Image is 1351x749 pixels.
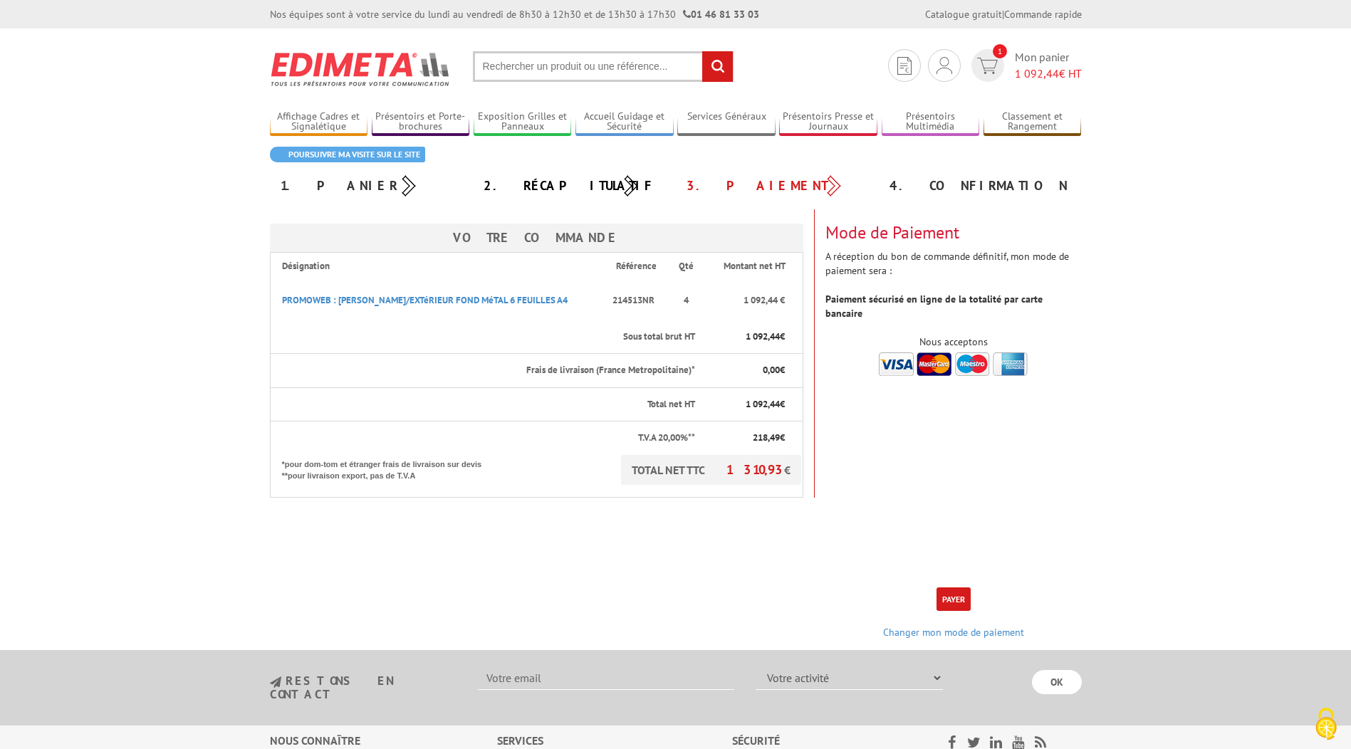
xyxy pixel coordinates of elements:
[746,330,780,342] span: 1 092,44
[270,224,803,252] h3: Votre Commande
[270,675,457,700] h3: restons en contact
[608,260,664,273] p: Référence
[1015,66,1059,80] span: 1 092,44
[977,58,998,74] img: devis rapide
[825,335,1082,349] div: Nous acceptons
[608,287,664,315] p: 214513NR
[937,57,952,74] img: devis rapide
[270,320,697,354] th: Sous total brut HT
[1004,8,1082,21] a: Commande rapide
[746,398,780,410] span: 1 092,44
[1015,66,1082,82] span: € HT
[1032,670,1082,694] input: OK
[708,330,785,344] p: €
[677,110,776,134] a: Services Généraux
[763,364,780,376] span: 0,00
[708,294,785,308] p: 1 092,44 €
[1301,701,1351,749] button: Cookies (fenêtre modale)
[1015,49,1082,82] span: Mon panier
[497,733,733,749] div: Services
[779,110,877,134] a: Présentoirs Presse et Journaux
[1308,706,1344,742] img: Cookies (fenêtre modale)
[993,44,1007,58] span: 1
[270,147,425,162] a: Poursuivre ma visite sur le site
[270,173,473,199] div: 1. Panier
[621,455,801,485] p: TOTAL NET TTC €
[879,352,1028,376] img: accepted.png
[270,733,497,749] div: Nous connaître
[708,260,801,273] p: Montant net HT
[282,455,496,481] p: *pour dom-tom et étranger frais de livraison sur devis **pour livraison export, pas de T.V.A
[478,666,734,690] input: Votre email
[270,676,281,688] img: newsletter.jpg
[282,260,595,273] p: Désignation
[677,260,695,273] p: Qté
[708,364,785,377] p: €
[925,8,1002,21] a: Catalogue gratuit
[879,173,1082,199] div: 4. Confirmation
[575,110,674,134] a: Accueil Guidage et Sécurité
[925,7,1082,21] div: |
[883,626,1024,639] a: Changer mon mode de paiement
[726,461,784,478] span: 1 310,93
[732,733,911,749] div: Sécurité
[270,110,368,134] a: Affichage Cadres et Signalétique
[473,51,734,82] input: Rechercher un produit ou une référence...
[937,587,971,611] button: Payer
[882,110,980,134] a: Présentoirs Multimédia
[702,51,733,82] input: rechercher
[708,431,785,445] p: €
[270,7,759,21] div: Nos équipes sont à votre service du lundi au vendredi de 8h30 à 12h30 et de 13h30 à 17h30
[984,110,1082,134] a: Classement et Rangement
[270,354,697,388] th: Frais de livraison (France Metropolitaine)*
[677,294,695,308] p: 4
[270,43,452,95] img: Edimeta
[474,110,572,134] a: Exposition Grilles et Panneaux
[282,294,568,306] a: PROMOWEB : [PERSON_NAME]/EXTéRIEUR FOND MéTAL 6 FEUILLES A4
[282,431,695,445] p: T.V.A 20,00%**
[708,398,785,412] p: €
[683,8,759,21] strong: 01 46 81 33 03
[372,110,470,134] a: Présentoirs et Porte-brochures
[270,387,697,421] th: Total net HT
[815,209,1092,639] div: A réception du bon de commande définitif, mon mode de paiement sera :
[825,293,1043,320] strong: Paiement sécurisé en ligne de la totalité par carte bancaire
[825,224,1082,242] h3: Mode de Paiement
[897,57,912,75] img: devis rapide
[676,173,879,199] div: 3. Paiement
[484,177,654,194] a: 2. Récapitulatif
[968,49,1082,82] a: devis rapide 1 Mon panier 1 092,44€ HT
[753,431,780,444] span: 218,49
